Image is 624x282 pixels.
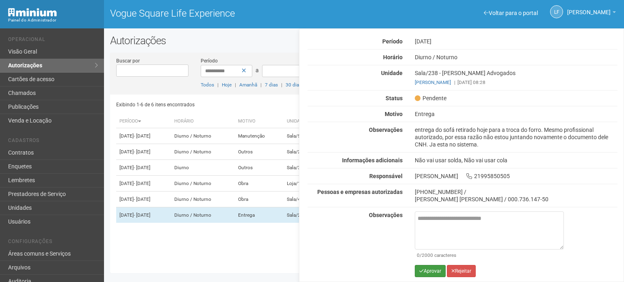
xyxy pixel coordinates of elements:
[8,138,98,146] li: Cadastros
[386,95,403,101] strong: Status
[171,144,235,160] td: Diurno / Noturno
[201,82,214,88] a: Todos
[116,192,171,207] td: [DATE]
[235,160,284,176] td: Outros
[417,252,420,258] span: 0
[550,5,563,18] a: LF
[369,212,403,218] strong: Observações
[116,115,171,128] th: Período
[369,127,403,133] strong: Observações
[8,37,98,45] li: Operacional
[284,192,322,207] td: Sala/474
[409,38,624,45] div: [DATE]
[415,196,617,203] div: [PERSON_NAME] [PERSON_NAME] / 000.736.147-50
[116,207,171,223] td: [DATE]
[281,82,282,88] span: |
[409,69,624,86] div: Sala/238 - [PERSON_NAME] Advogados
[235,82,236,88] span: |
[134,212,150,218] span: - [DATE]
[134,196,150,202] span: - [DATE]
[134,181,150,186] span: - [DATE]
[317,189,403,195] strong: Pessoas e empresas autorizadas
[409,110,624,118] div: Entrega
[284,207,322,223] td: Sala/238
[383,54,403,60] strong: Horário
[454,80,455,85] span: |
[415,79,617,86] div: [DATE] 08:28
[235,176,284,192] td: Obra
[239,82,257,88] a: Amanhã
[567,1,611,15] span: Letícia Florim
[217,82,219,88] span: |
[284,128,322,144] td: Sala/588
[385,111,403,117] strong: Motivo
[415,265,446,277] button: Aprovar
[116,176,171,192] td: [DATE]
[116,99,362,111] div: Exibindo 1-6 de 6 itens encontrados
[171,192,235,207] td: Diurno / Noturno
[415,80,451,85] a: [PERSON_NAME]
[134,133,150,139] span: - [DATE]
[417,252,562,259] div: /2000 caracteres
[201,57,218,65] label: Período
[171,160,235,176] td: Diurno
[8,17,98,24] div: Painel do Administrador
[415,95,446,102] span: Pendente
[116,128,171,144] td: [DATE]
[265,82,278,88] a: 7 dias
[110,8,358,19] h1: Vogue Square Life Experience
[284,176,322,192] td: Loja/160
[260,82,262,88] span: |
[284,144,322,160] td: Sala/283
[369,173,403,179] strong: Responsável
[235,192,284,207] td: Obra
[171,176,235,192] td: Diurno / Noturno
[8,239,98,247] li: Configurações
[415,188,617,196] div: [PHONE_NUMBER] /
[171,128,235,144] td: Diurno / Noturno
[381,70,403,76] strong: Unidade
[116,144,171,160] td: [DATE]
[286,82,301,88] a: 30 dias
[116,57,140,65] label: Buscar por
[382,38,403,45] strong: Período
[409,126,624,148] div: entrega do sofá retirado hoje para a troca do forro. Mesmo profissional autorizado, por essa razã...
[235,207,284,223] td: Entrega
[110,34,618,47] h2: Autorizações
[484,10,538,16] a: Voltar para o portal
[116,160,171,176] td: [DATE]
[134,165,150,170] span: - [DATE]
[134,149,150,155] span: - [DATE]
[284,115,322,128] th: Unidade
[342,157,403,164] strong: Informações adicionais
[8,8,57,17] img: Minium
[235,115,284,128] th: Motivo
[235,144,284,160] td: Outros
[284,160,322,176] td: Sala/311
[409,54,624,61] div: Diurno / Noturno
[409,172,624,180] div: [PERSON_NAME] 21995850505
[567,10,616,17] a: [PERSON_NAME]
[171,115,235,128] th: Horário
[447,265,476,277] button: Rejeitar
[171,207,235,223] td: Diurno / Noturno
[222,82,232,88] a: Hoje
[409,157,624,164] div: Não vai usar solda, Não vai usar cola
[256,67,259,73] span: a
[235,128,284,144] td: Manutenção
